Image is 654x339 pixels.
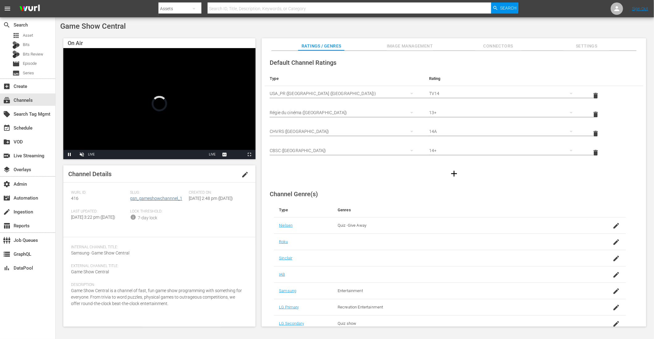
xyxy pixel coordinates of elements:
span: Asset [12,32,20,39]
th: Type [265,71,424,86]
span: [DATE] 3:22 pm ([DATE]) [71,215,115,220]
div: Bits [12,41,20,49]
span: Default Channel Ratings [270,59,336,66]
span: Bits Review [23,51,43,57]
a: LG Secondary [279,321,304,326]
button: Search [491,2,518,14]
span: Admin [3,180,11,188]
button: Picture-in-Picture [231,150,243,159]
span: info [130,214,136,220]
th: Genres [333,203,587,217]
span: Samsung- Game Show Central [71,250,129,255]
a: Samsung [279,288,296,293]
div: Bits Review [12,51,20,58]
span: GraphQL [3,250,11,258]
span: Connectors [475,42,521,50]
span: VOD [3,138,11,146]
span: Image Management [387,42,433,50]
span: DataPool [3,264,11,272]
span: Series [12,69,20,77]
span: menu [4,5,11,12]
span: Ratings / Genres [298,42,344,50]
span: Settings [563,42,610,50]
span: Game Show Central is a channel of fast, fun game show programming with something for everyone. Fr... [71,288,242,306]
span: Search [3,21,11,29]
button: edit [238,167,252,182]
div: Video Player [63,48,255,159]
button: delete [589,88,603,103]
span: Automation [3,194,11,202]
span: Description: [71,283,245,287]
a: Sign Out [632,6,648,11]
button: Seek to live, currently playing live [206,150,218,159]
span: Ingestion [3,208,11,216]
span: Channels [3,97,11,104]
a: IAB [279,272,285,277]
span: delete [592,130,600,137]
span: Create [3,83,11,90]
span: Slug: [130,190,186,195]
span: Channel Genre(s) [270,190,318,198]
span: Schedule [3,124,11,132]
span: Game Show Central [60,22,126,31]
button: delete [589,145,603,160]
span: delete [592,149,600,156]
span: delete [592,111,600,118]
th: Rating [424,71,584,86]
span: Asset [23,32,33,39]
span: Last Updated: [71,209,127,214]
span: Live Streaming [3,152,11,159]
button: delete [589,107,603,122]
span: Channel Details [68,170,112,178]
span: Lock Threshold: [130,209,186,214]
div: CHVRS ([GEOGRAPHIC_DATA]) [270,123,419,140]
button: Pause [63,150,76,159]
span: Internal Channel Title: [71,245,245,250]
div: Régie du cinéma ([GEOGRAPHIC_DATA]) [270,104,419,121]
table: simple table [265,71,643,162]
span: Search [500,2,517,14]
span: Series [23,70,34,76]
span: delete [592,92,600,99]
span: Created On: [189,190,245,195]
a: Sinclair [279,256,292,260]
span: LIVE [209,153,216,156]
button: Fullscreen [243,150,255,159]
span: 416 [71,196,78,201]
span: Search Tag Mgmt [3,110,11,118]
div: 14+ [429,142,579,159]
span: On Air [68,40,83,46]
a: LG Primary [279,305,299,309]
button: Unmute [76,150,88,159]
span: Episode [12,60,20,68]
span: Overlays [3,166,11,173]
span: External Channel Title: [71,264,245,269]
button: Captions [218,150,231,159]
div: 14A [429,123,579,140]
span: edit [241,171,249,178]
div: TV14 [429,85,579,102]
a: Nielsen [279,223,293,228]
span: Reports [3,222,11,229]
span: Episode [23,60,37,67]
a: Roku [279,239,288,244]
div: LIVE [88,150,95,159]
th: Type [274,203,333,217]
div: 13+ [429,104,579,121]
span: Wurl ID: [71,190,127,195]
a: gsn_gameshowchannnel_1 [130,196,182,201]
div: CBSC ([GEOGRAPHIC_DATA]) [270,142,419,159]
button: delete [589,126,603,141]
div: USA_PR ([GEOGRAPHIC_DATA] ([GEOGRAPHIC_DATA])) [270,85,419,102]
span: Job Queues [3,237,11,244]
span: Bits [23,42,30,48]
span: Game Show Central [71,269,109,274]
img: ans4CAIJ8jUAAAAAAAAAAAAAAAAAAAAAAAAgQb4GAAAAAAAAAAAAAAAAAAAAAAAAJMjXAAAAAAAAAAAAAAAAAAAAAAAAgAT5G... [15,2,44,16]
span: [DATE] 2:48 pm ([DATE]) [189,196,233,201]
div: 7-day lock [138,215,157,221]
